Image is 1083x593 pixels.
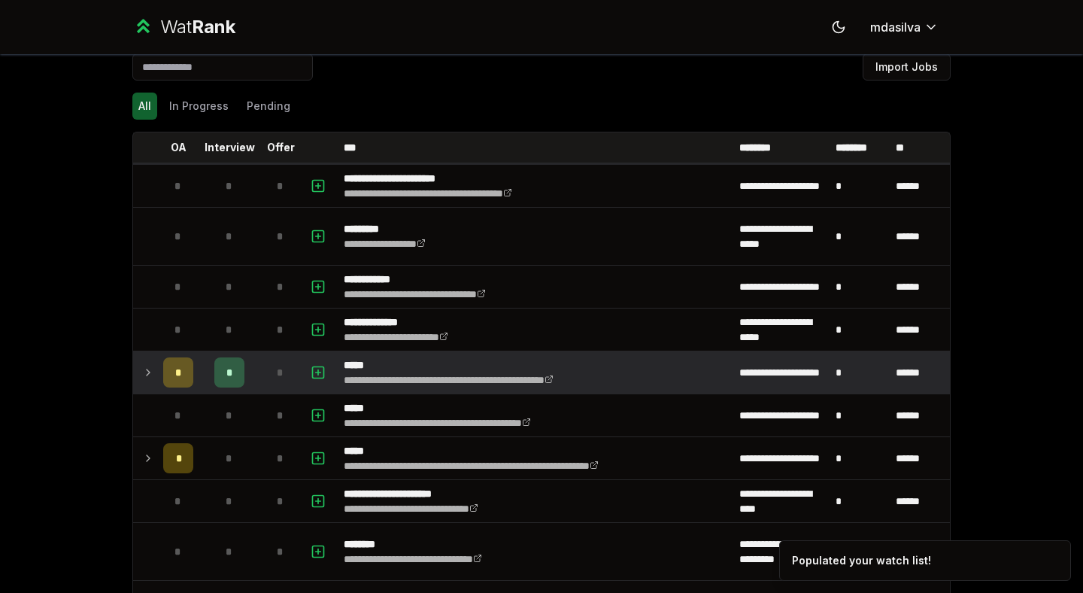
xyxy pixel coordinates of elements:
[163,93,235,120] button: In Progress
[267,140,295,155] p: Offer
[171,140,187,155] p: OA
[241,93,296,120] button: Pending
[205,140,255,155] p: Interview
[870,18,921,36] span: mdasilva
[863,53,951,81] button: Import Jobs
[192,16,235,38] span: Rank
[132,93,157,120] button: All
[792,553,931,568] div: Populated your watch list!
[858,14,951,41] button: mdasilva
[160,15,235,39] div: Wat
[132,15,235,39] a: WatRank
